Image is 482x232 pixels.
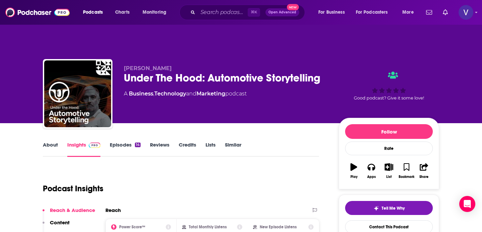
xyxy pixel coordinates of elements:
[186,90,196,97] span: and
[345,142,433,155] div: Rate
[398,159,415,183] button: Bookmark
[124,65,172,71] span: [PERSON_NAME]
[115,8,130,17] span: Charts
[189,225,227,229] h2: Total Monthly Listens
[44,60,111,127] img: Under The Hood: Automotive Storytelling
[67,142,100,157] a: InsightsPodchaser Pro
[423,7,435,18] a: Show notifications dropdown
[143,8,166,17] span: Monitoring
[43,184,103,194] h1: Podcast Insights
[111,7,134,18] a: Charts
[186,5,311,20] div: Search podcasts, credits, & more...
[415,159,433,183] button: Share
[43,142,58,157] a: About
[179,142,196,157] a: Credits
[398,7,422,18] button: open menu
[386,175,392,179] div: List
[43,207,95,219] button: Reach & Audience
[119,225,145,229] h2: Power Score™
[345,201,433,215] button: tell me why sparkleTell Me Why
[374,206,379,211] img: tell me why sparkle
[382,206,405,211] span: Tell Me Why
[198,7,248,18] input: Search podcasts, credits, & more...
[260,225,297,229] h2: New Episode Listens
[89,143,100,148] img: Podchaser Pro
[124,90,247,98] div: A podcast
[83,8,103,17] span: Podcasts
[265,8,299,16] button: Open AdvancedNew
[153,90,154,97] span: ,
[225,142,241,157] a: Similar
[110,142,141,157] a: Episodes14
[345,159,363,183] button: Play
[318,8,345,17] span: For Business
[380,159,398,183] button: List
[206,142,216,157] a: Lists
[363,159,380,183] button: Apps
[356,8,388,17] span: For Podcasters
[138,7,175,18] button: open menu
[350,175,357,179] div: Play
[459,5,473,20] button: Show profile menu
[339,65,439,106] div: Good podcast? Give it some love!
[459,5,473,20] span: Logged in as victoria.wilson
[268,11,296,14] span: Open Advanced
[399,175,414,179] div: Bookmark
[419,175,428,179] div: Share
[43,219,70,232] button: Content
[196,90,225,97] a: Marketing
[345,124,433,139] button: Follow
[354,95,424,100] span: Good podcast? Give it some love!
[287,4,299,10] span: New
[50,207,95,213] p: Reach & Audience
[154,90,186,97] a: Technology
[150,142,169,157] a: Reviews
[459,196,475,212] div: Open Intercom Messenger
[5,6,70,19] img: Podchaser - Follow, Share and Rate Podcasts
[459,5,473,20] img: User Profile
[78,7,111,18] button: open menu
[314,7,353,18] button: open menu
[440,7,451,18] a: Show notifications dropdown
[129,90,153,97] a: Business
[367,175,376,179] div: Apps
[402,8,414,17] span: More
[351,7,398,18] button: open menu
[50,219,70,226] p: Content
[135,143,141,147] div: 14
[105,207,121,213] h2: Reach
[248,8,260,17] span: ⌘ K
